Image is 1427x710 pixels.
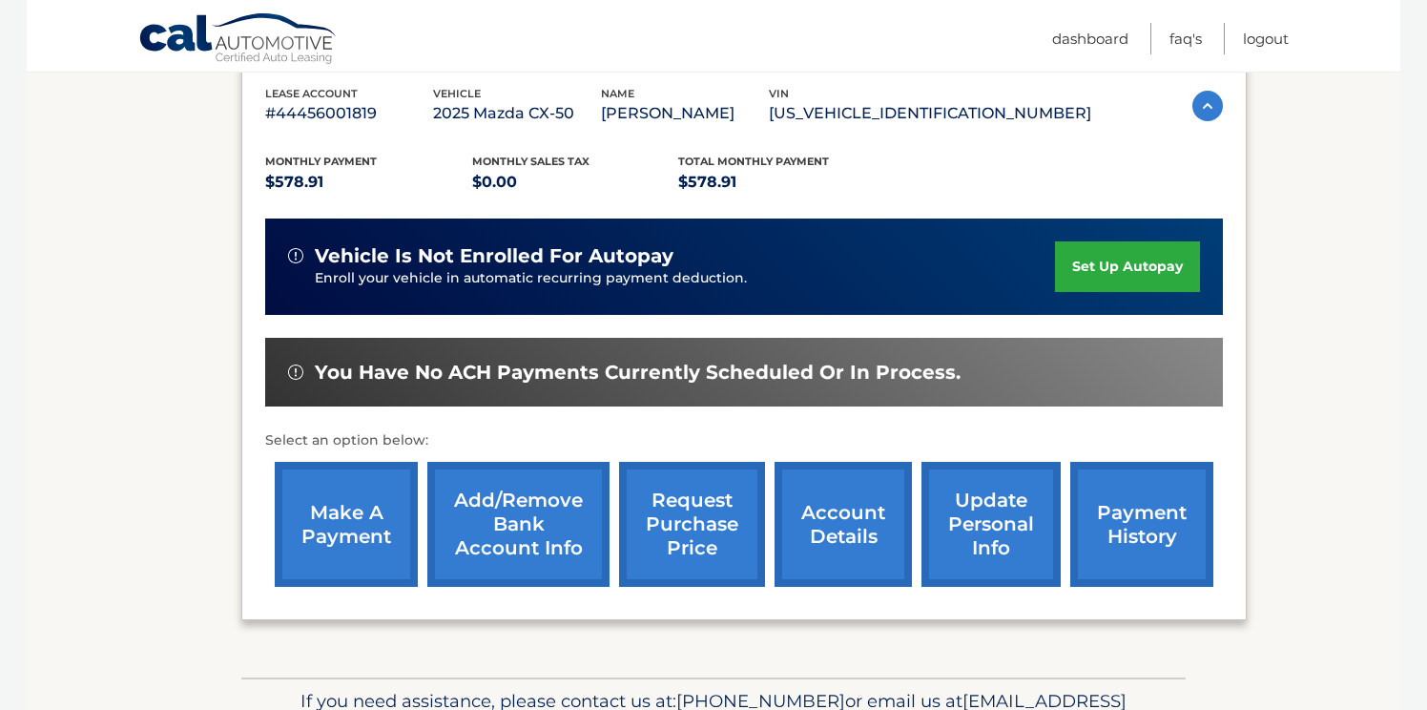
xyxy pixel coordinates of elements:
a: FAQ's [1169,23,1202,54]
a: Add/Remove bank account info [427,462,610,587]
img: accordion-active.svg [1192,91,1223,121]
a: update personal info [921,462,1061,587]
a: make a payment [275,462,418,587]
p: Select an option below: [265,429,1223,452]
span: vin [769,87,789,100]
p: #44456001819 [265,100,433,127]
a: request purchase price [619,462,765,587]
img: alert-white.svg [288,248,303,263]
a: Cal Automotive [138,12,339,68]
p: [PERSON_NAME] [601,100,769,127]
p: $578.91 [678,169,885,196]
a: Logout [1243,23,1289,54]
span: lease account [265,87,358,100]
img: alert-white.svg [288,365,303,380]
span: name [601,87,634,100]
span: vehicle is not enrolled for autopay [315,244,673,268]
a: payment history [1070,462,1213,587]
span: You have no ACH payments currently scheduled or in process. [315,361,961,385]
a: Dashboard [1052,23,1128,54]
a: account details [775,462,912,587]
p: 2025 Mazda CX-50 [433,100,601,127]
p: Enroll your vehicle in automatic recurring payment deduction. [315,268,1055,289]
span: Monthly sales Tax [472,155,589,168]
a: set up autopay [1055,241,1200,292]
p: $578.91 [265,169,472,196]
span: Monthly Payment [265,155,377,168]
span: vehicle [433,87,481,100]
span: Total Monthly Payment [678,155,829,168]
p: $0.00 [472,169,679,196]
p: [US_VEHICLE_IDENTIFICATION_NUMBER] [769,100,1091,127]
